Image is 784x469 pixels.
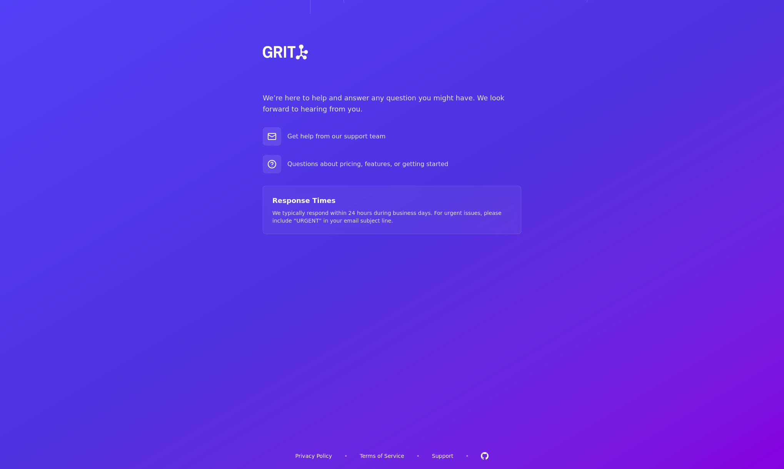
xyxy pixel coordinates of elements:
h3: Response Times [272,195,512,206]
span: • [344,452,347,460]
a: Github [481,452,489,460]
p: We’re here to help and answer any question you might have. We look forward to hearing from you. [263,92,521,115]
span: • [417,452,420,460]
p: Questions about pricing, features, or getting started [287,160,449,169]
span: • [465,452,469,460]
a: Privacy Policy [295,452,332,460]
p: We typically respond within 24 hours during business days. For urgent issues, please include “URG... [272,209,512,225]
a: Support [432,452,453,460]
img: grit [257,25,312,80]
p: Get help from our support team [287,132,385,141]
a: Terms of Service [360,452,404,460]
